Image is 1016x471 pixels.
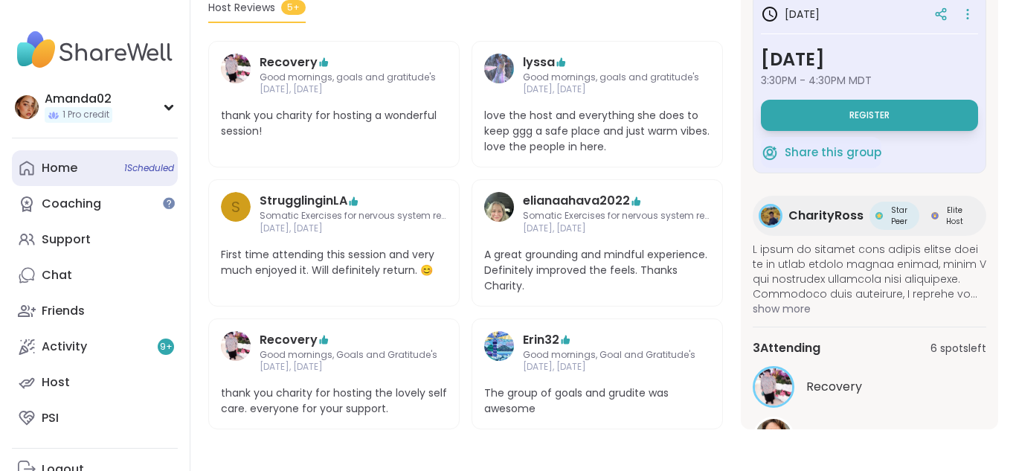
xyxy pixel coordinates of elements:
[484,385,710,417] span: The group of goals and grudite was awesome
[12,24,178,76] img: ShareWell Nav Logo
[12,222,178,257] a: Support
[761,73,978,88] span: 3:30PM - 4:30PM MDT
[523,349,695,362] span: Good mornings, Goal and Gratitude's
[806,429,843,446] span: LynnM
[260,71,436,84] span: Good mornings, goals and gratitude's
[12,329,178,365] a: Activity9+
[12,400,178,436] a: PSI
[260,54,318,71] a: Recovery
[523,210,710,222] span: Somatic Exercises for nervous system regulation
[260,222,447,235] span: [DATE], [DATE]
[761,100,978,131] button: Register
[788,207,864,225] span: CharityRoss
[875,212,883,220] img: Star Peer
[755,368,792,406] img: Recovery
[42,339,87,355] div: Activity
[484,54,514,97] a: lyssa
[15,95,39,119] img: Amanda02
[523,54,555,71] a: lyssa
[523,222,710,235] span: [DATE], [DATE]
[523,83,699,96] span: [DATE], [DATE]
[124,162,174,174] span: 1 Scheduled
[484,54,514,83] img: lyssa
[221,54,251,83] img: Recovery
[806,378,862,396] span: Recovery
[523,331,559,349] a: Erin32
[761,5,820,23] h3: [DATE]
[523,192,630,210] a: elianaahava2022
[260,192,347,210] a: StrugglinginLA
[484,108,710,155] span: love the host and everything she does to keep ggg a safe place and just warm vibes. love the peop...
[42,410,59,426] div: PSI
[221,192,251,235] a: S
[761,144,779,161] img: ShareWell Logomark
[42,196,101,212] div: Coaching
[221,331,251,374] a: Recovery
[160,341,173,353] span: 9 +
[12,186,178,222] a: Coaching
[931,212,939,220] img: Elite Host
[42,374,70,391] div: Host
[484,331,514,361] img: Erin32
[221,247,447,278] span: First time attending this session and very much enjoyed it. Will definitely return. 😊
[163,197,175,209] iframe: Spotlight
[12,293,178,329] a: Friends
[42,160,77,176] div: Home
[755,419,792,456] img: LynnM
[260,361,437,374] span: [DATE], [DATE]
[523,71,699,84] span: Good mornings, goals and gratitude's
[42,303,85,319] div: Friends
[12,365,178,400] a: Host
[221,108,447,139] span: thank you charity for hosting a wonderful session!
[942,205,969,227] span: Elite Host
[221,331,251,361] img: Recovery
[761,46,978,73] h3: [DATE]
[761,137,881,168] button: Share this group
[753,301,986,316] span: show more
[753,242,986,301] span: L ipsum do sitamet cons adipis elitse doei te in utlab etdolo magnaa enimad, minim V qui nostrude...
[221,385,447,417] span: thank you charity for hosting the lovely self care. everyone for your support.
[930,341,986,356] span: 6 spots left
[785,144,881,161] span: Share this group
[260,83,436,96] span: [DATE], [DATE]
[484,331,514,374] a: Erin32
[231,196,240,218] span: S
[753,366,986,408] a: RecoveryRecovery
[12,257,178,293] a: Chat
[42,231,91,248] div: Support
[260,331,318,349] a: Recovery
[753,196,986,236] a: CharityRossCharityRossStar PeerStar PeerElite HostElite Host
[886,205,913,227] span: Star Peer
[484,192,514,222] img: elianaahava2022
[62,109,109,121] span: 1 Pro credit
[260,210,447,222] span: Somatic Exercises for nervous system regulation
[753,339,820,357] span: 3 Attending
[221,54,251,97] a: Recovery
[260,349,437,362] span: Good mornings, Goals and Gratitude's
[849,109,890,121] span: Register
[753,417,986,458] a: LynnMLynnM
[523,361,695,374] span: [DATE], [DATE]
[484,247,710,294] span: A great grounding and mindful experience. Definitely improved the feels. Thanks Charity.
[42,267,72,283] div: Chat
[12,150,178,186] a: Home1Scheduled
[45,91,112,107] div: Amanda02
[484,192,514,235] a: elianaahava2022
[761,206,780,225] img: CharityRoss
